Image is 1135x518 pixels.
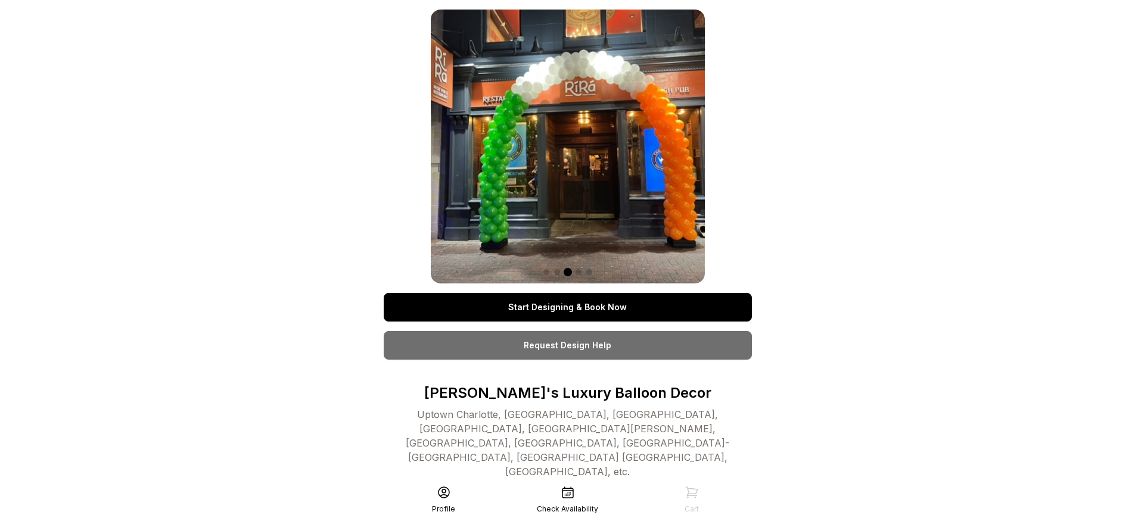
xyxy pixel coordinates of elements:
div: Check Availability [537,504,598,514]
p: [PERSON_NAME]'s Luxury Balloon Decor [384,383,752,402]
a: Start Designing & Book Now [384,293,752,322]
div: Cart [685,504,699,514]
a: Request Design Help [384,331,752,360]
div: Profile [432,504,455,514]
